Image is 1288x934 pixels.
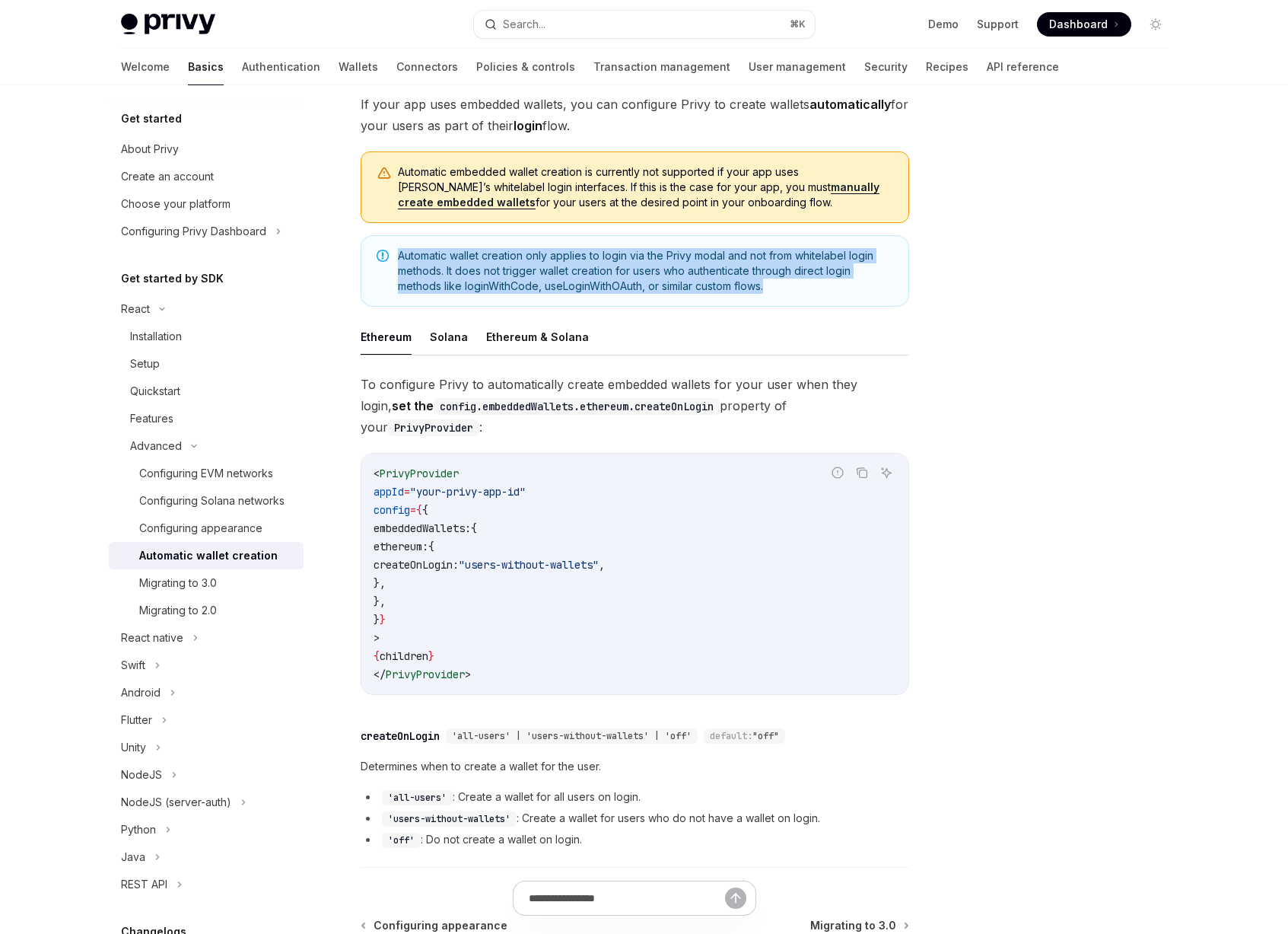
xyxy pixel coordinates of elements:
[361,809,909,827] li: : Create a wallet for users who do not have a wallet on login.
[465,668,471,681] span: >
[139,574,217,592] div: Migrating to 3.0
[725,888,746,909] button: Send message
[109,378,304,405] a: Quickstart
[361,94,909,136] span: If your app uses embedded wallets, you can configure Privy to create wallets for your users as pa...
[109,542,304,569] a: Automatic wallet creation
[188,49,224,85] a: Basics
[710,730,752,742] span: default:
[139,492,285,510] div: Configuring Solana networks
[428,649,434,663] span: }
[361,728,440,744] div: createOnLogin
[410,485,526,499] span: "your-privy-app-id"
[121,110,182,128] h5: Get started
[139,519,262,537] div: Configuring appearance
[1037,12,1131,37] a: Dashboard
[471,521,477,535] span: {
[382,790,453,805] code: 'all-users'
[392,398,720,413] strong: set the
[398,164,893,210] span: Automatic embedded wallet creation is currently not supported if your app uses [PERSON_NAME]’s wh...
[121,49,170,85] a: Welcome
[374,613,380,626] span: }
[374,595,386,608] span: },
[139,464,273,483] div: Configuring EVM networks
[503,15,545,33] div: Search...
[121,875,167,894] div: REST API
[388,419,479,436] code: PrivyProvider
[416,503,422,517] span: {
[361,319,412,355] button: Ethereum
[374,521,471,535] span: embeddedWallets:
[382,833,421,848] code: 'off'
[1049,17,1108,32] span: Dashboard
[121,195,231,213] div: Choose your platform
[361,830,909,849] li: : Do not create a wallet on login.
[130,437,182,455] div: Advanced
[430,319,468,355] button: Solana
[121,821,156,839] div: Python
[809,97,891,112] strong: automatically
[374,631,380,645] span: >
[139,601,217,620] div: Migrating to 2.0
[361,788,909,806] li: : Create a wallet for all users on login.
[876,463,896,483] button: Ask AI
[121,656,145,674] div: Swift
[121,269,224,288] h5: Get started by SDK
[410,503,416,517] span: =
[928,17,959,32] a: Demo
[121,629,183,647] div: React native
[386,668,465,681] span: PrivyProvider
[109,487,304,515] a: Configuring Solana networks
[374,467,380,480] span: <
[380,649,428,663] span: children
[109,405,304,432] a: Features
[398,248,893,294] span: Automatic wallet creation only applies to login via the Privy modal and not from whitelabel login...
[109,460,304,487] a: Configuring EVM networks
[121,222,266,241] div: Configuring Privy Dashboard
[121,140,179,158] div: About Privy
[109,163,304,190] a: Create an account
[374,485,404,499] span: appId
[374,576,386,590] span: },
[422,503,428,517] span: {
[109,515,304,542] a: Configuring appearance
[121,167,214,186] div: Create an account
[361,757,909,776] span: Determines when to create a wallet for the user.
[459,558,599,572] span: "users-without-wallets"
[377,166,392,181] svg: Warning
[121,14,215,35] img: light logo
[242,49,320,85] a: Authentication
[749,49,846,85] a: User management
[121,711,152,729] div: Flutter
[374,649,380,663] span: {
[486,319,589,355] button: Ethereum & Solana
[121,300,150,318] div: React
[828,463,848,483] button: Report incorrect code
[987,49,1059,85] a: API reference
[380,467,459,480] span: PrivyProvider
[377,250,389,262] svg: Note
[130,382,180,400] div: Quickstart
[926,49,968,85] a: Recipes
[428,540,434,553] span: {
[109,597,304,624] a: Migrating to 2.0
[121,684,161,702] div: Android
[109,135,304,163] a: About Privy
[396,49,458,85] a: Connectors
[476,49,575,85] a: Policies & controls
[752,730,779,742] span: "off"
[374,558,459,572] span: createOnLogin:
[864,49,908,85] a: Security
[109,323,304,350] a: Installation
[474,11,815,38] button: Search...⌘K
[452,730,692,742] span: 'all-users' | 'users-without-wallets' | 'off'
[121,766,162,784] div: NodeJS
[790,18,806,30] span: ⌘ K
[977,17,1019,32] a: Support
[404,485,410,499] span: =
[1143,12,1168,37] button: Toggle dark mode
[374,668,386,681] span: </
[130,355,160,373] div: Setup
[121,738,146,757] div: Unity
[380,613,386,626] span: }
[434,398,720,415] code: config.embeddedWallets.ethereum.createOnLogin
